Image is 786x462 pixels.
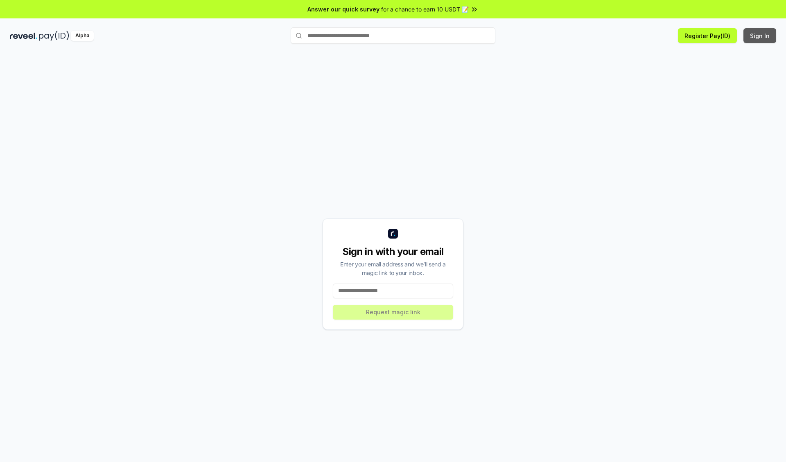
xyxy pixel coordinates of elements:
[388,229,398,239] img: logo_small
[333,245,453,258] div: Sign in with your email
[333,260,453,277] div: Enter your email address and we’ll send a magic link to your inbox.
[10,31,37,41] img: reveel_dark
[381,5,469,14] span: for a chance to earn 10 USDT 📝
[39,31,69,41] img: pay_id
[743,28,776,43] button: Sign In
[71,31,94,41] div: Alpha
[678,28,737,43] button: Register Pay(ID)
[307,5,379,14] span: Answer our quick survey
